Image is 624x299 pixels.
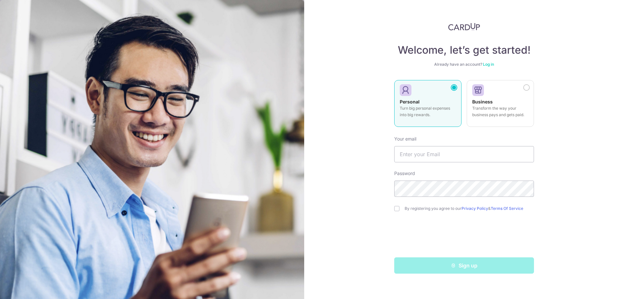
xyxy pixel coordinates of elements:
label: Your email [394,136,416,142]
a: Privacy Policy [461,206,488,211]
iframe: reCAPTCHA [415,224,513,250]
p: Turn big personal expenses into big rewards. [400,105,456,118]
img: CardUp Logo [448,23,480,31]
strong: Personal [400,99,420,104]
label: Password [394,170,415,177]
strong: Business [472,99,493,104]
a: Business Transform the way your business pays and gets paid. [467,80,534,131]
label: By registering you agree to our & [405,206,534,211]
a: Personal Turn big personal expenses into big rewards. [394,80,461,131]
a: Terms Of Service [491,206,523,211]
p: Transform the way your business pays and gets paid. [472,105,528,118]
div: Already have an account? [394,62,534,67]
a: Log in [483,62,494,67]
h4: Welcome, let’s get started! [394,44,534,57]
input: Enter your Email [394,146,534,162]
